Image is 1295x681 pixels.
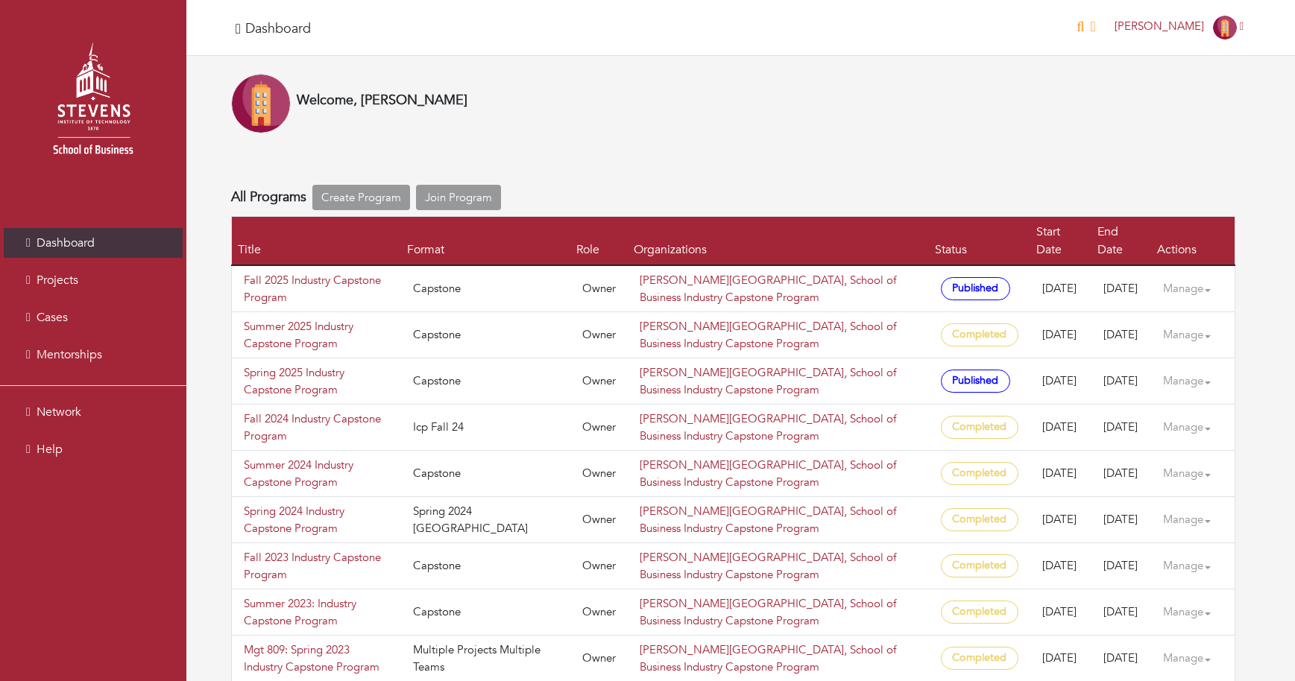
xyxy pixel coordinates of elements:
a: Manage [1163,644,1223,673]
a: Help [4,434,183,464]
a: [PERSON_NAME][GEOGRAPHIC_DATA], School of Business Industry Capstone Program [640,596,896,628]
td: Capstone [401,589,570,636]
span: Completed [941,601,1018,624]
span: Published [941,277,1010,300]
a: Spring 2025 Industry Capstone Program [244,364,389,398]
a: [PERSON_NAME][GEOGRAPHIC_DATA], School of Business Industry Capstone Program [640,550,896,582]
a: Mgt 809: Spring 2023 Industry Capstone Program [244,642,389,675]
a: Dashboard [4,228,183,258]
td: [DATE] [1030,358,1091,405]
a: Summer 2023: Industry Capstone Program [244,595,389,629]
a: Manage [1163,598,1223,627]
span: Projects [37,272,78,288]
th: Format [401,217,570,266]
td: Icp Fall 24 [401,405,570,451]
a: Spring 2024 Industry Capstone Program [244,503,389,536]
span: Completed [941,323,1018,346]
span: [PERSON_NAME] [1115,19,1204,34]
td: [DATE] [1030,451,1091,497]
a: [PERSON_NAME][GEOGRAPHIC_DATA], School of Business Industry Capstone Program [640,411,896,443]
span: Completed [941,647,1018,670]
td: Capstone [401,543,570,589]
td: [DATE] [1091,497,1151,543]
span: Completed [941,554,1018,577]
a: Manage [1163,459,1223,488]
a: Projects [4,265,183,295]
a: Manage [1163,274,1223,303]
td: [DATE] [1030,589,1091,636]
span: Published [941,370,1010,393]
td: Owner [570,312,628,358]
span: Help [37,441,63,457]
th: Start Date [1030,217,1091,266]
th: Actions [1151,217,1235,266]
td: [DATE] [1091,265,1151,312]
td: Capstone [401,265,570,312]
a: Fall 2025 Industry Capstone Program [244,272,389,305]
a: Summer 2025 Industry Capstone Program [244,318,389,352]
h4: Welcome, [PERSON_NAME] [297,92,467,109]
a: Manage [1163,413,1223,442]
a: Summer 2024 Industry Capstone Program [244,457,389,490]
a: [PERSON_NAME][GEOGRAPHIC_DATA], School of Business Industry Capstone Program [640,273,896,305]
th: Title [232,217,401,266]
td: [DATE] [1030,497,1091,543]
td: Capstone [401,358,570,405]
td: [DATE] [1091,312,1151,358]
th: End Date [1091,217,1151,266]
a: [PERSON_NAME][GEOGRAPHIC_DATA], School of Business Industry Capstone Program [640,457,896,490]
img: Company-Icon-7f8a26afd1715722aa5ae9dc11300c11ceeb4d32eda0db0d61c21d11b95ecac6.png [231,74,291,133]
td: Capstone [401,312,570,358]
a: [PERSON_NAME][GEOGRAPHIC_DATA], School of Business Industry Capstone Program [640,504,896,536]
span: Mentorships [37,346,102,363]
td: [DATE] [1091,543,1151,589]
td: Owner [570,589,628,636]
span: Cases [37,309,68,326]
td: [DATE] [1091,358,1151,405]
a: Fall 2024 Industry Capstone Program [244,411,389,444]
th: Organizations [628,217,929,266]
span: Completed [941,508,1018,531]
td: Spring 2024 [GEOGRAPHIC_DATA] [401,497,570,543]
span: Network [37,404,81,420]
td: [DATE] [1030,312,1091,358]
a: [PERSON_NAME][GEOGRAPHIC_DATA], School of Business Industry Capstone Program [640,642,896,674]
a: [PERSON_NAME][GEOGRAPHIC_DATA], School of Business Industry Capstone Program [640,319,896,351]
td: Owner [570,265,628,312]
td: Owner [570,543,628,589]
a: Manage [1163,551,1223,580]
a: [PERSON_NAME] [1108,19,1250,34]
a: Manage [1163,505,1223,534]
td: Owner [570,405,628,451]
td: [DATE] [1091,405,1151,451]
td: [DATE] [1030,265,1091,312]
td: Capstone [401,451,570,497]
span: Dashboard [37,235,95,251]
a: Manage [1163,367,1223,396]
a: [PERSON_NAME][GEOGRAPHIC_DATA], School of Business Industry Capstone Program [640,365,896,397]
td: Owner [570,451,628,497]
a: Create Program [312,185,410,211]
span: Completed [941,416,1018,439]
h4: All Programs [231,189,306,206]
img: Company-Icon-7f8a26afd1715722aa5ae9dc11300c11ceeb4d32eda0db0d61c21d11b95ecac6.png [1213,16,1237,39]
a: Fall 2023 Industry Capstone Program [244,549,389,583]
a: Manage [1163,320,1223,349]
td: [DATE] [1091,451,1151,497]
td: Owner [570,497,628,543]
a: Mentorships [4,340,183,370]
a: Network [4,397,183,427]
td: [DATE] [1091,589,1151,636]
span: Completed [941,462,1018,485]
td: [DATE] [1030,543,1091,589]
th: Status [929,217,1030,266]
img: stevens_logo.png [15,26,171,183]
h4: Dashboard [245,21,311,37]
th: Role [570,217,628,266]
td: Owner [570,358,628,405]
a: Cases [4,303,183,332]
td: [DATE] [1030,405,1091,451]
a: Join Program [416,185,501,211]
